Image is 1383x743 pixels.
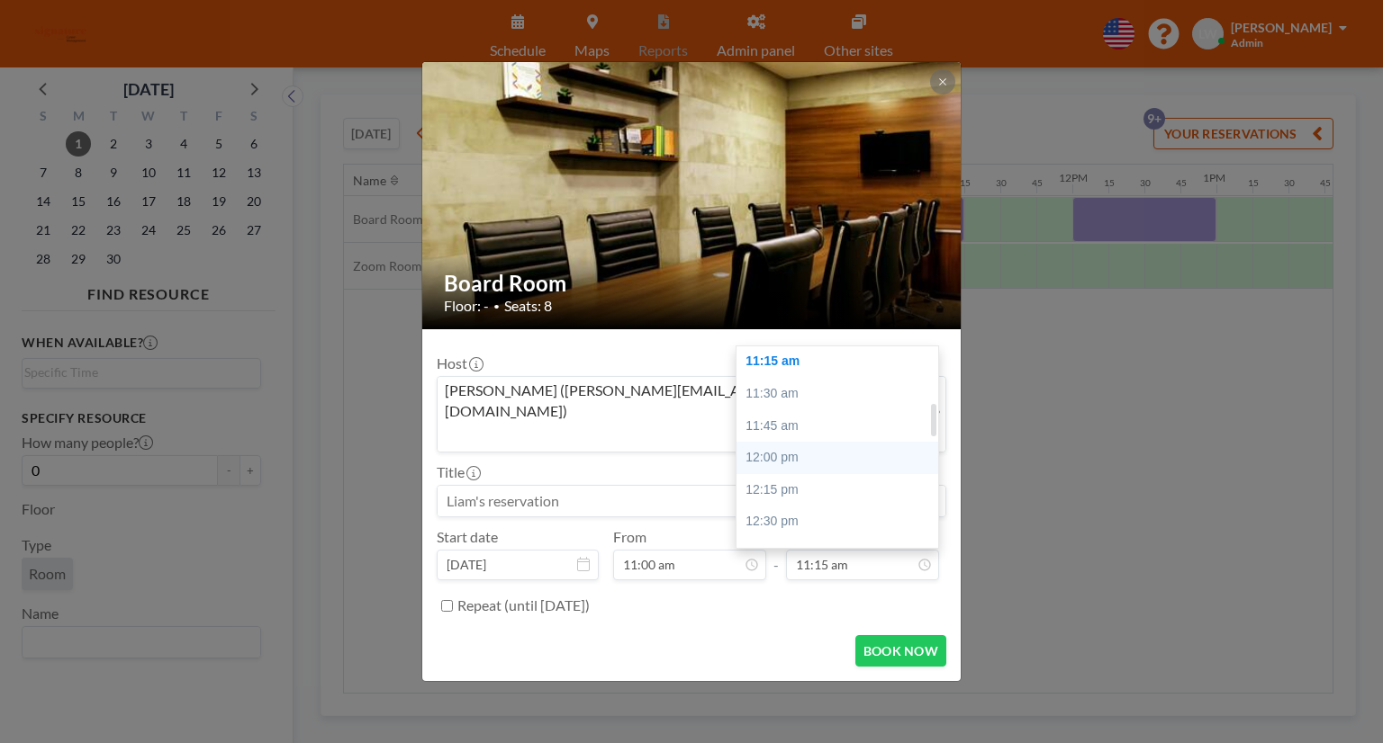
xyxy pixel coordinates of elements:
span: [PERSON_NAME] ([PERSON_NAME][EMAIL_ADDRESS][DOMAIN_NAME]) [441,380,914,421]
span: Seats: 8 [504,297,552,315]
div: 12:00 pm [737,442,947,474]
label: Host [437,354,482,372]
input: Search for option [439,425,916,448]
label: Start date [437,528,498,546]
label: Title [437,463,479,481]
div: 12:45 pm [737,538,947,570]
div: 11:30 am [737,378,947,410]
label: Repeat (until [DATE]) [457,596,590,614]
span: Floor: - [444,297,489,315]
input: Liam's reservation [438,486,945,516]
label: From [613,528,646,546]
div: 11:15 am [737,345,947,378]
img: 537.jpg [422,16,963,376]
h2: Board Room [444,270,941,297]
div: 12:15 pm [737,474,947,506]
button: BOOK NOW [855,635,946,667]
div: 12:30 pm [737,506,947,538]
div: 11:45 am [737,410,947,443]
span: - [773,534,779,574]
div: Search for option [438,377,945,452]
span: • [493,300,500,313]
